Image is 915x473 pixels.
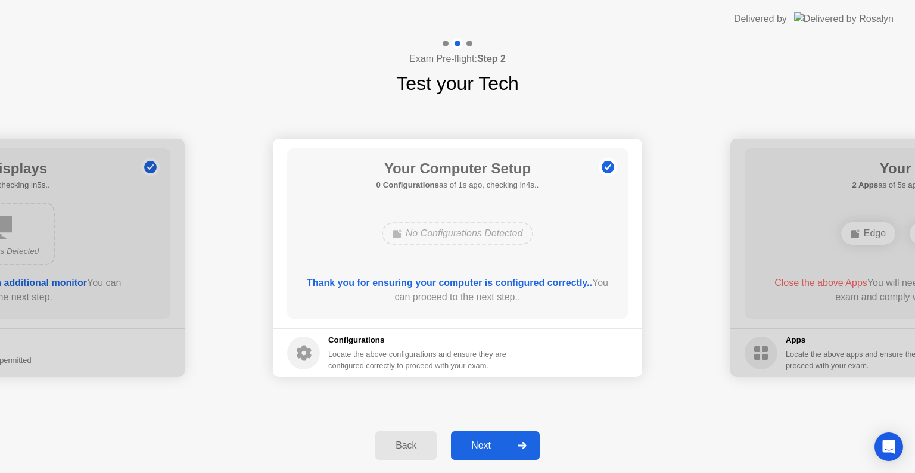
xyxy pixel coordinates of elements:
b: 0 Configurations [376,181,439,189]
h5: Configurations [328,334,509,346]
div: Back [379,440,433,451]
b: Thank you for ensuring your computer is configured correctly.. [307,278,592,288]
h1: Test your Tech [396,69,519,98]
h4: Exam Pre-flight: [409,52,506,66]
button: Next [451,431,540,460]
b: Step 2 [477,54,506,64]
button: Back [375,431,437,460]
div: Next [455,440,508,451]
h5: as of 1s ago, checking in4s.. [376,179,539,191]
img: Delivered by Rosalyn [794,12,894,26]
div: Delivered by [734,12,787,26]
div: Locate the above configurations and ensure they are configured correctly to proceed with your exam. [328,348,509,371]
div: Open Intercom Messenger [874,432,903,461]
div: No Configurations Detected [382,222,534,245]
h1: Your Computer Setup [376,158,539,179]
div: You can proceed to the next step.. [304,276,611,304]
